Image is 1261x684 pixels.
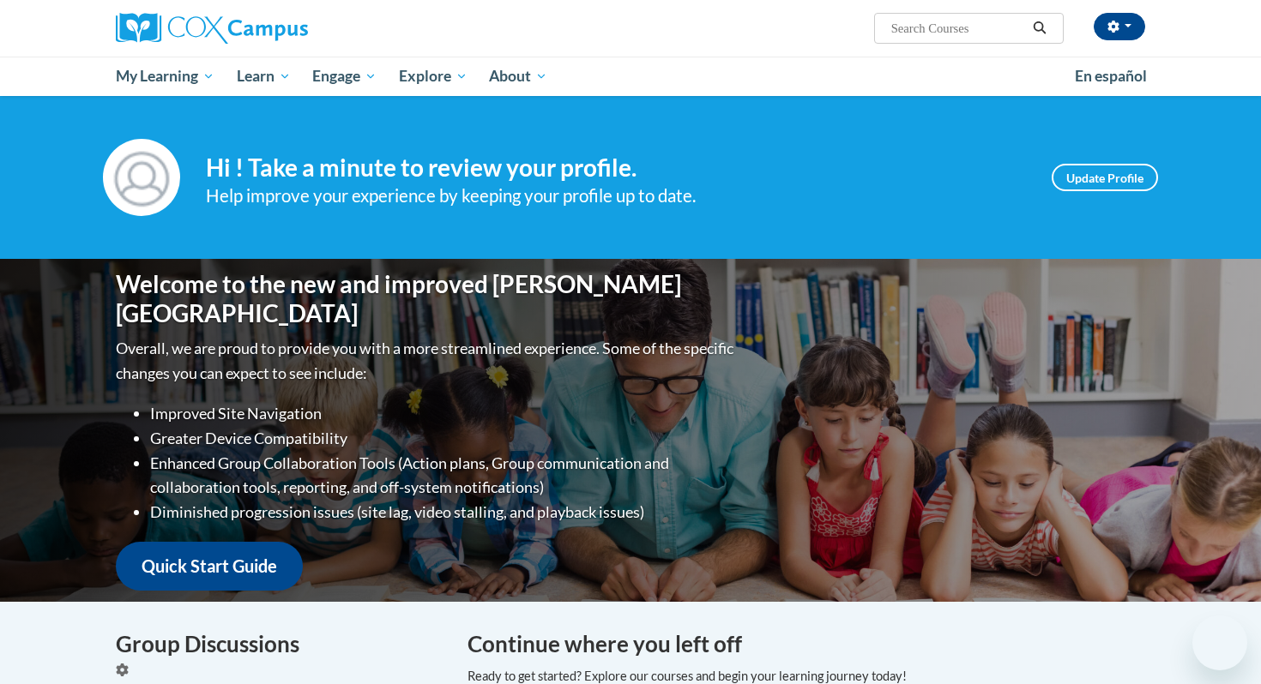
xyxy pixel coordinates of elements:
[312,66,377,87] span: Engage
[226,57,302,96] a: Learn
[1094,13,1145,40] button: Account Settings
[206,153,1026,183] h4: Hi ! Take a minute to review your profile.
[468,627,1145,661] h4: Continue where you left off
[388,57,479,96] a: Explore
[116,13,442,44] a: Cox Campus
[890,18,1027,39] input: Search Courses
[1192,615,1247,670] iframe: Button to launch messaging window
[116,270,738,327] h1: Welcome to the new and improved [PERSON_NAME][GEOGRAPHIC_DATA]
[150,500,738,525] li: Diminished progression issues (site lag, video stalling, and playback issues)
[116,336,738,386] p: Overall, we are proud to provide you with a more streamlined experience. Some of the specific cha...
[206,182,1026,210] div: Help improve your experience by keeping your profile up to date.
[116,66,214,87] span: My Learning
[489,66,547,87] span: About
[150,426,738,451] li: Greater Device Compatibility
[1064,58,1158,94] a: En español
[103,139,180,216] img: Profile Image
[116,13,308,44] img: Cox Campus
[301,57,388,96] a: Engage
[1027,18,1053,39] button: Search
[105,57,226,96] a: My Learning
[116,542,303,591] a: Quick Start Guide
[479,57,559,96] a: About
[116,627,442,661] h4: Group Discussions
[1052,164,1158,191] a: Update Profile
[399,66,468,87] span: Explore
[150,401,738,426] li: Improved Site Navigation
[1075,67,1147,85] span: En español
[150,451,738,501] li: Enhanced Group Collaboration Tools (Action plans, Group communication and collaboration tools, re...
[90,57,1171,96] div: Main menu
[237,66,291,87] span: Learn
